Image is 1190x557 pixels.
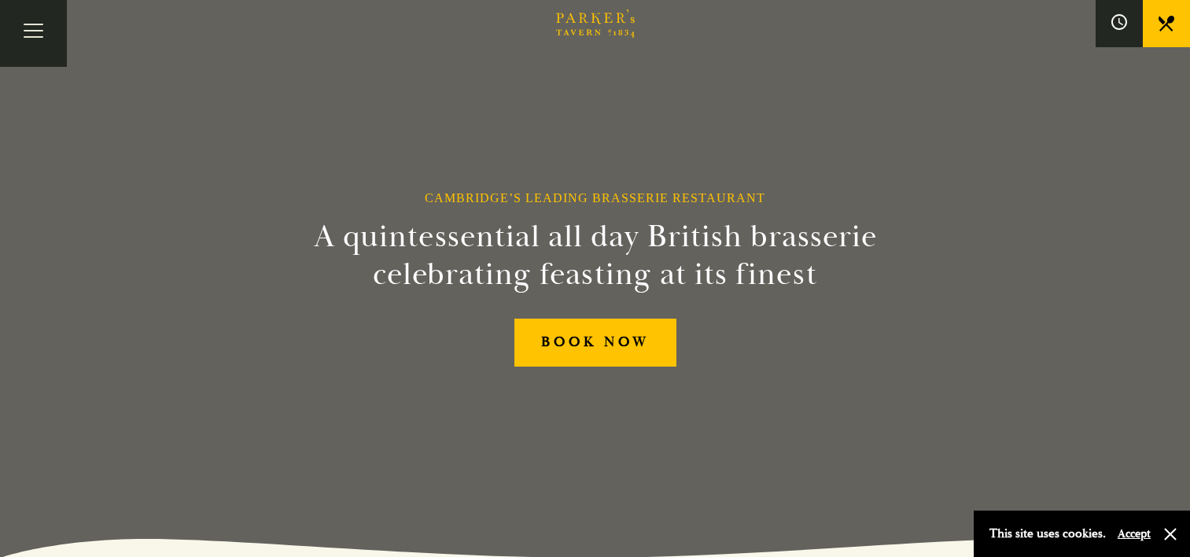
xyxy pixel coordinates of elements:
button: Accept [1118,526,1151,541]
h1: Cambridge’s Leading Brasserie Restaurant [425,190,765,205]
p: This site uses cookies. [989,522,1106,545]
h2: A quintessential all day British brasserie celebrating feasting at its finest [237,218,954,293]
a: BOOK NOW [514,319,676,367]
button: Close and accept [1162,526,1178,542]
